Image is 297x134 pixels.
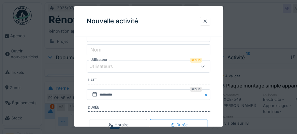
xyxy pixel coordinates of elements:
[88,78,210,84] label: Date
[170,122,187,128] div: Durée
[89,63,122,70] div: Utilisateurs
[108,122,128,128] div: Horaire
[204,89,210,100] button: Close
[89,46,103,53] label: Nom
[190,87,202,92] div: Requis
[88,105,210,112] label: Durée
[190,58,202,63] div: Requis
[87,17,138,25] h3: Nouvelle activité
[89,57,109,62] label: Utilisateur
